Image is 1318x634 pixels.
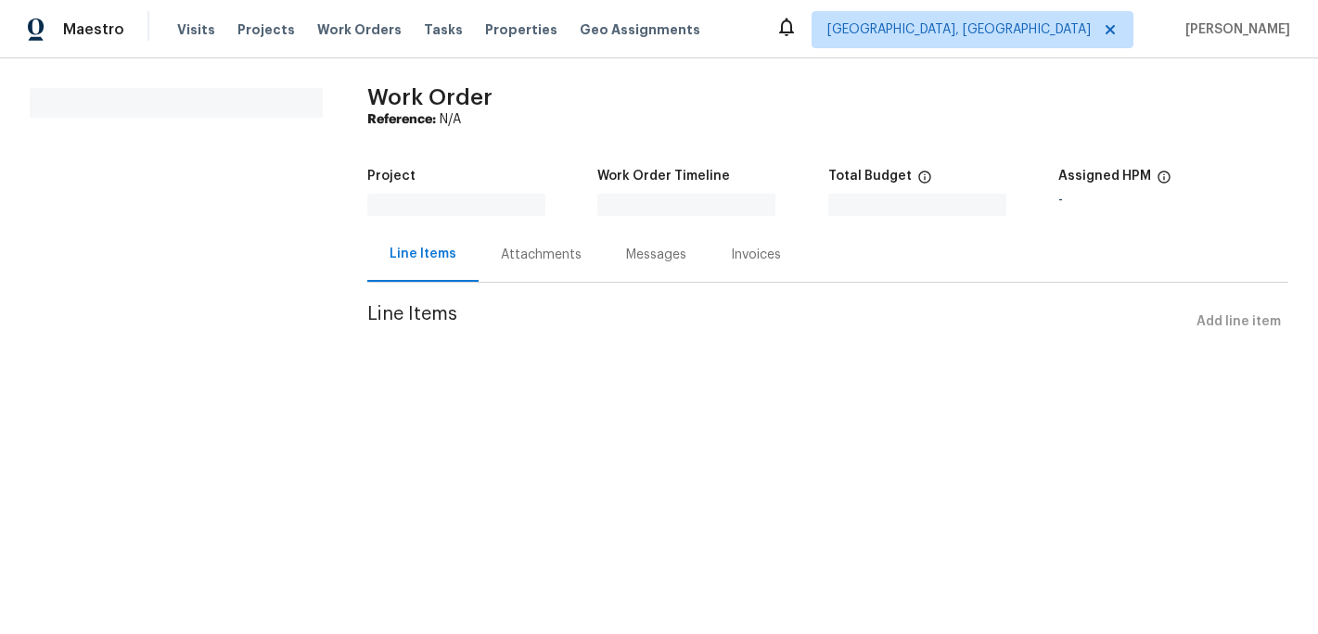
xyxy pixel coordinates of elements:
h5: Total Budget [828,170,912,183]
span: Work Orders [317,20,402,39]
div: Messages [626,246,686,264]
div: Invoices [731,246,781,264]
div: - [1058,194,1288,207]
span: The total cost of line items that have been proposed by Opendoor. This sum includes line items th... [917,170,932,194]
span: Line Items [367,305,1189,339]
span: Work Order [367,86,493,108]
span: Properties [485,20,557,39]
h5: Work Order Timeline [597,170,730,183]
span: Visits [177,20,215,39]
span: Maestro [63,20,124,39]
span: Tasks [424,23,463,36]
b: Reference: [367,113,436,126]
div: N/A [367,110,1288,129]
span: The hpm assigned to this work order. [1157,170,1171,194]
span: [GEOGRAPHIC_DATA], [GEOGRAPHIC_DATA] [827,20,1091,39]
div: Attachments [501,246,582,264]
div: Line Items [390,245,456,263]
span: [PERSON_NAME] [1178,20,1290,39]
h5: Assigned HPM [1058,170,1151,183]
span: Projects [237,20,295,39]
span: Geo Assignments [580,20,700,39]
h5: Project [367,170,416,183]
